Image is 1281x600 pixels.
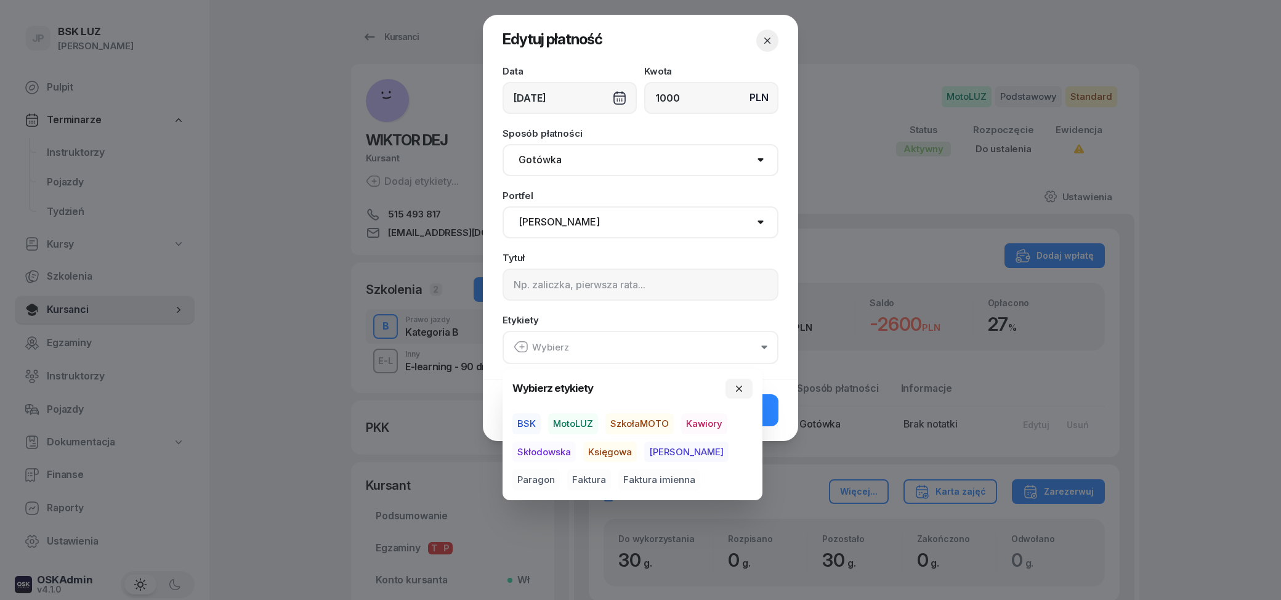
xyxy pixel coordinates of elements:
button: Faktura [567,469,611,490]
button: Faktura imienna [618,469,700,490]
button: Wybierz [503,331,778,364]
button: [PERSON_NAME] [644,442,729,463]
button: BSK [512,413,541,434]
input: 0 [644,82,778,114]
button: MotoLUZ [548,413,598,434]
h4: Wybierz etykiety [512,380,593,397]
button: Skłodowska [512,442,576,463]
span: Edytuj płatność [503,30,602,48]
input: Np. zaliczka, pierwsza rata... [503,269,778,301]
button: Paragon [512,469,560,490]
button: Księgowa [583,442,637,463]
button: Kawiory [681,413,727,434]
div: Wybierz [514,339,569,355]
button: SzkołaMOTO [605,413,674,434]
